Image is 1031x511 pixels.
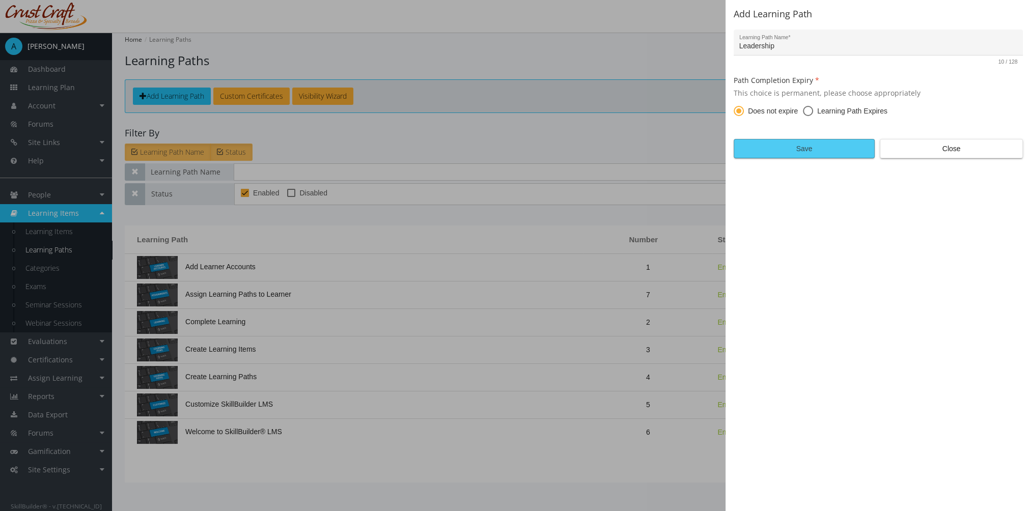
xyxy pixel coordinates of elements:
[998,59,1018,65] mat-hint: 10 / 128
[734,139,875,158] button: Save
[734,88,1023,98] span: This choice is permanent, please choose appropriately
[742,139,866,158] span: Save
[744,106,798,116] span: Does not expire
[734,75,819,85] mat-label: Path Completion Expiry
[734,9,1023,19] h2: Add Learning Path
[813,106,887,116] span: Learning Path Expires
[888,139,1014,158] span: Close
[880,139,1023,158] button: Close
